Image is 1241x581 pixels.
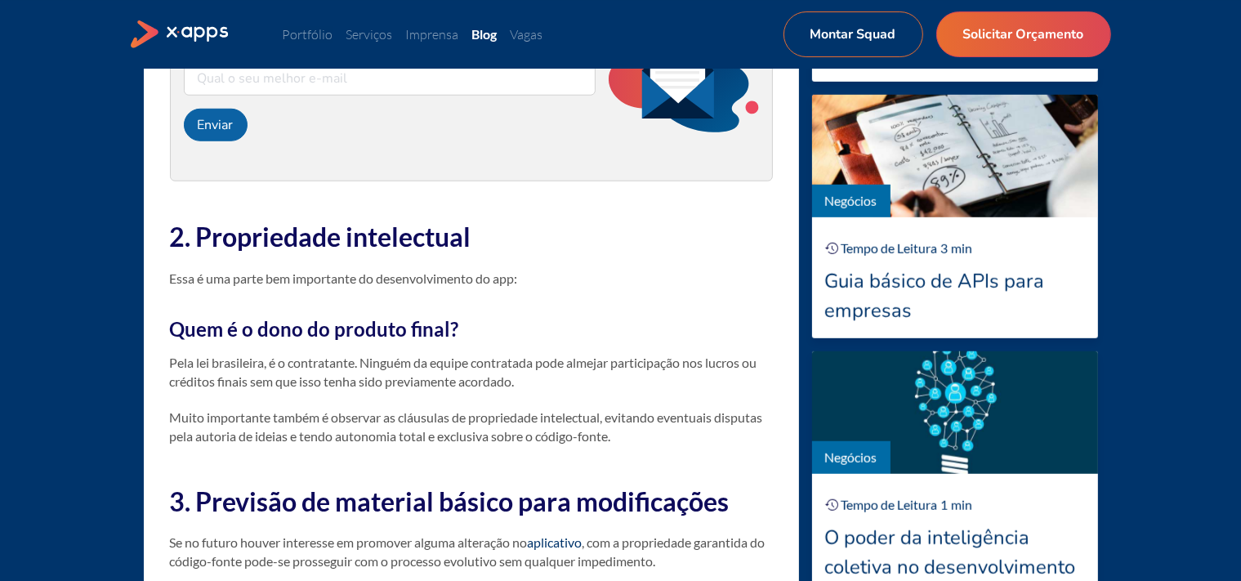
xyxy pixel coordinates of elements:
[812,217,1098,338] a: Tempo de Leitura3minGuia básico de APIs para empresas
[511,26,543,42] a: Vagas
[825,193,877,208] a: Negócios
[170,533,773,570] p: Se no futuro houver interesse em promover alguma alteração no , com a propriedade garantida do có...
[170,353,773,391] p: Pela lei brasileira, é o contratante. Ninguém da equipe contratada pode almejar participação nos ...
[936,11,1111,57] a: Solicitar Orçamento
[528,534,583,550] a: aplicativo
[825,266,1085,325] div: Guia básico de APIs para empresas
[170,408,773,445] p: Muito importante também é observar as cláusulas de propriedade intelectual, evitando eventuais di...
[170,485,730,517] strong: 3. Previsão de material básico para modificações
[184,109,248,141] button: Enviar
[941,495,949,515] div: 1
[941,239,949,258] div: 3
[184,62,596,96] input: Qual o seu melhor e-mail
[283,26,333,42] a: Portfólio
[783,11,923,57] a: Montar Squad
[841,239,938,258] div: Tempo de Leitura
[952,239,973,258] div: min
[841,495,938,515] div: Tempo de Leitura
[952,495,973,515] div: min
[170,221,471,253] strong: 2. Propriedade intelectual
[170,315,773,343] h3: Quem é o dono do produto final?
[170,269,773,288] p: Essa é uma parte bem importante do desenvolvimento do app:
[406,26,459,42] a: Imprensa
[346,26,393,42] a: Serviços
[472,26,498,42] a: Blog
[825,449,877,465] a: Negócios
